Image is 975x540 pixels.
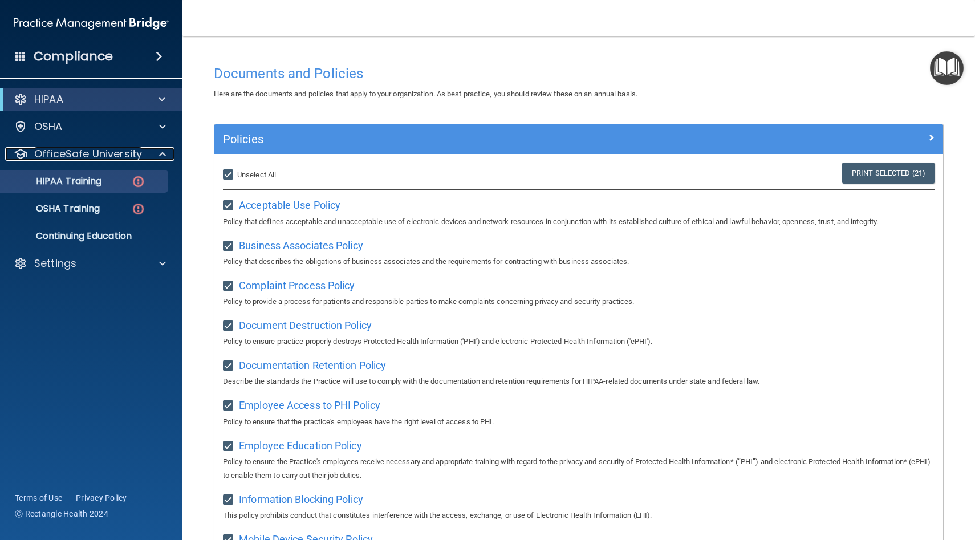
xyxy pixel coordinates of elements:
[223,255,935,269] p: Policy that describes the obligations of business associates and the requirements for contracting...
[34,120,63,133] p: OSHA
[14,92,165,106] a: HIPAA
[239,399,380,411] span: Employee Access to PHI Policy
[14,12,169,35] img: PMB logo
[14,120,166,133] a: OSHA
[131,202,145,216] img: danger-circle.6113f641.png
[239,199,340,211] span: Acceptable Use Policy
[14,257,166,270] a: Settings
[237,170,276,179] span: Unselect All
[223,130,935,148] a: Policies
[223,215,935,229] p: Policy that defines acceptable and unacceptable use of electronic devices and network resources i...
[76,492,127,504] a: Privacy Policy
[239,279,355,291] span: Complaint Process Policy
[15,508,108,519] span: Ⓒ Rectangle Health 2024
[214,90,637,98] span: Here are the documents and policies that apply to your organization. As best practice, you should...
[223,133,753,145] h5: Policies
[214,66,944,81] h4: Documents and Policies
[14,147,166,161] a: OfficeSafe University
[223,415,935,429] p: Policy to ensure that the practice's employees have the right level of access to PHI.
[34,92,63,106] p: HIPAA
[15,492,62,504] a: Terms of Use
[7,203,100,214] p: OSHA Training
[239,493,363,505] span: Information Blocking Policy
[223,295,935,308] p: Policy to provide a process for patients and responsible parties to make complaints concerning pr...
[239,359,386,371] span: Documentation Retention Policy
[239,239,363,251] span: Business Associates Policy
[223,375,935,388] p: Describe the standards the Practice will use to comply with the documentation and retention requi...
[223,170,236,180] input: Unselect All
[34,147,142,161] p: OfficeSafe University
[930,51,964,85] button: Open Resource Center
[7,176,101,187] p: HIPAA Training
[239,440,362,452] span: Employee Education Policy
[223,335,935,348] p: Policy to ensure practice properly destroys Protected Health Information ('PHI') and electronic P...
[239,319,372,331] span: Document Destruction Policy
[223,509,935,522] p: This policy prohibits conduct that constitutes interference with the access, exchange, or use of ...
[842,163,935,184] a: Print Selected (21)
[34,257,76,270] p: Settings
[131,174,145,189] img: danger-circle.6113f641.png
[223,455,935,482] p: Policy to ensure the Practice's employees receive necessary and appropriate training with regard ...
[7,230,163,242] p: Continuing Education
[34,48,113,64] h4: Compliance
